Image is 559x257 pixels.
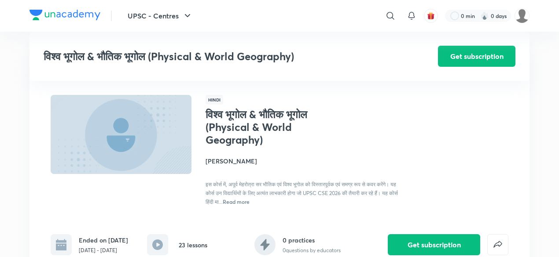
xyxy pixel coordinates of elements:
button: Get subscription [388,234,480,255]
img: streak [480,11,489,20]
span: इस कोर्स में, अपूर्व मेहरोत्रा सर भौतिक एवं विश्व भूगोल को विस्तारपूर्वक एवं समग्र रूप से कवर करे... [206,181,398,205]
p: [DATE] - [DATE] [79,246,128,254]
h6: 23 lessons [179,240,207,250]
img: avatar [427,12,435,20]
img: Company Logo [29,10,100,20]
button: Get subscription [438,46,515,67]
h6: Ended on [DATE] [79,235,128,245]
p: 0 questions by educators [283,246,341,254]
img: Thumbnail [49,94,193,175]
span: Hindi [206,95,223,105]
a: Company Logo [29,10,100,22]
h3: विश्व भूगोल & भौतिक भूगोल (Physical & World Geography) [44,50,388,63]
img: Vikram Singh Rawat [515,8,530,23]
h6: 0 practices [283,235,341,245]
button: false [487,234,508,255]
span: Read more [223,198,250,205]
button: UPSC - Centres [122,7,198,25]
button: avatar [424,9,438,23]
h1: विश्व भूगोल & भौतिक भूगोल (Physical & World Geography) [206,108,349,146]
h4: [PERSON_NAME] [206,156,403,166]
